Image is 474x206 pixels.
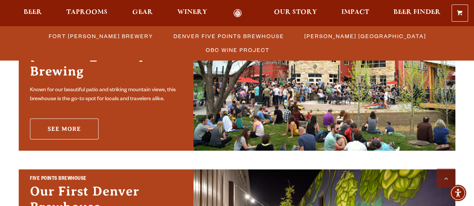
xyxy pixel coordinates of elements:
[173,31,284,41] span: Denver Five Points Brewhouse
[450,185,466,201] div: Accessibility Menu
[30,86,182,104] p: Known for our beautiful patio and striking mountain views, this brewhouse is the go-to spot for l...
[169,31,288,41] a: Denver Five Points Brewhouse
[61,9,112,18] a: Taprooms
[274,9,317,15] span: Our Story
[177,9,207,15] span: Winery
[30,175,182,184] h2: Five Points Brewhouse
[66,9,108,15] span: Taprooms
[201,44,273,55] a: OBC Wine Project
[193,12,455,151] img: Fort Collins Brewery & Taproom'
[304,31,426,41] span: [PERSON_NAME] [GEOGRAPHIC_DATA]
[132,9,153,15] span: Gear
[19,9,47,18] a: Beer
[24,9,42,15] span: Beer
[393,9,441,15] span: Beer Finder
[172,9,212,18] a: Winery
[224,9,252,18] a: Odell Home
[127,9,158,18] a: Gear
[341,9,369,15] span: Impact
[300,31,430,41] a: [PERSON_NAME] [GEOGRAPHIC_DATA]
[206,44,269,55] span: OBC Wine Project
[336,9,374,18] a: Impact
[44,31,157,41] a: Fort [PERSON_NAME] Brewery
[49,31,153,41] span: Fort [PERSON_NAME] Brewery
[437,169,455,187] a: Scroll to top
[30,119,99,139] a: See More
[389,9,446,18] a: Beer Finder
[269,9,322,18] a: Our Story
